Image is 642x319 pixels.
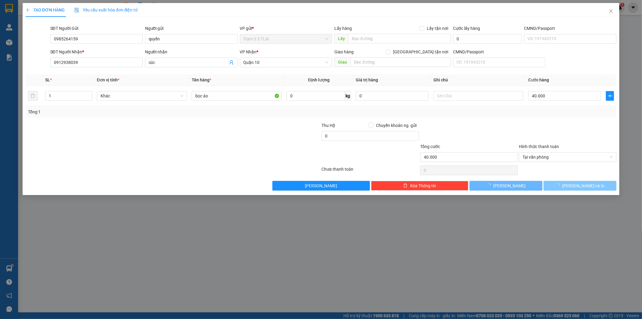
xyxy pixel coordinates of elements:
button: Close [603,3,619,20]
input: Cước lấy hàng [453,34,522,44]
span: loading [556,183,562,188]
span: [PERSON_NAME] và In [562,182,604,189]
span: Thu Hộ [321,123,335,128]
button: [PERSON_NAME] [272,181,370,191]
span: VP Nhận [240,49,257,54]
button: plus [606,91,614,101]
div: SĐT Người Gửi [50,25,143,32]
div: SĐT Người Nhận [50,49,143,55]
div: VP gửi [240,25,332,32]
div: Tổng: 1 [28,109,248,115]
th: Ghi chú [431,74,526,86]
span: Trạm 3.5 TLài [243,34,329,43]
input: Dọc đường [348,34,451,43]
span: TẠO ĐƠN HÀNG [26,8,65,12]
input: Ghi Chú [433,91,523,101]
div: CMND/Passport [453,49,545,55]
span: close [609,9,613,14]
span: Giá trị hàng [356,77,378,82]
span: [PERSON_NAME] [493,182,526,189]
div: Quận 10 [57,5,95,20]
span: [PERSON_NAME] [305,182,337,189]
span: [GEOGRAPHIC_DATA] tận nơi [391,49,451,55]
button: [PERSON_NAME] [470,181,542,191]
input: VD: Bàn, Ghế [192,91,282,101]
button: [PERSON_NAME] và In [544,181,616,191]
span: Định lượng [308,77,330,82]
span: Lấy hàng [334,26,352,31]
input: 0 [356,91,429,101]
span: loading [487,183,493,188]
span: Cước hàng [528,77,549,82]
label: Cước lấy hàng [453,26,480,31]
div: Chưa thanh toán [321,166,420,176]
span: Tại văn phòng [523,153,613,162]
span: Chuyển khoản ng. gửi [374,122,419,129]
div: [PERSON_NAME] [5,20,53,27]
div: Người nhận [145,49,237,55]
span: Gửi: [5,6,14,12]
span: Khác [101,91,183,100]
div: 075088024797 [5,35,53,43]
span: Lấy [334,34,348,43]
div: Trạm 3.5 TLài [5,5,53,20]
button: delete [28,91,38,101]
div: thanh [57,20,95,27]
span: Xóa Thông tin [410,182,436,189]
span: plus [606,93,614,98]
div: CMND/Passport [524,25,616,32]
span: user-add [229,60,234,65]
span: delete [403,183,408,188]
span: Đơn vị tính [97,77,119,82]
label: Hình thức thanh toán [519,144,559,149]
span: Yêu cầu xuất hóa đơn điện tử [74,8,138,12]
button: deleteXóa Thông tin [371,181,469,191]
img: icon [74,8,79,13]
div: Người gửi [145,25,237,32]
span: Quận 10 [243,58,329,67]
span: Tên hàng [192,77,211,82]
input: Dọc đường [350,57,451,67]
span: Giao hàng [334,49,354,54]
span: kg [345,91,351,101]
span: Giao [334,57,350,67]
span: SL [45,77,50,82]
span: Lấy tận nơi [424,25,451,32]
span: Tổng cước [420,144,440,149]
span: Nhận: [57,6,72,12]
span: plus [26,8,30,12]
